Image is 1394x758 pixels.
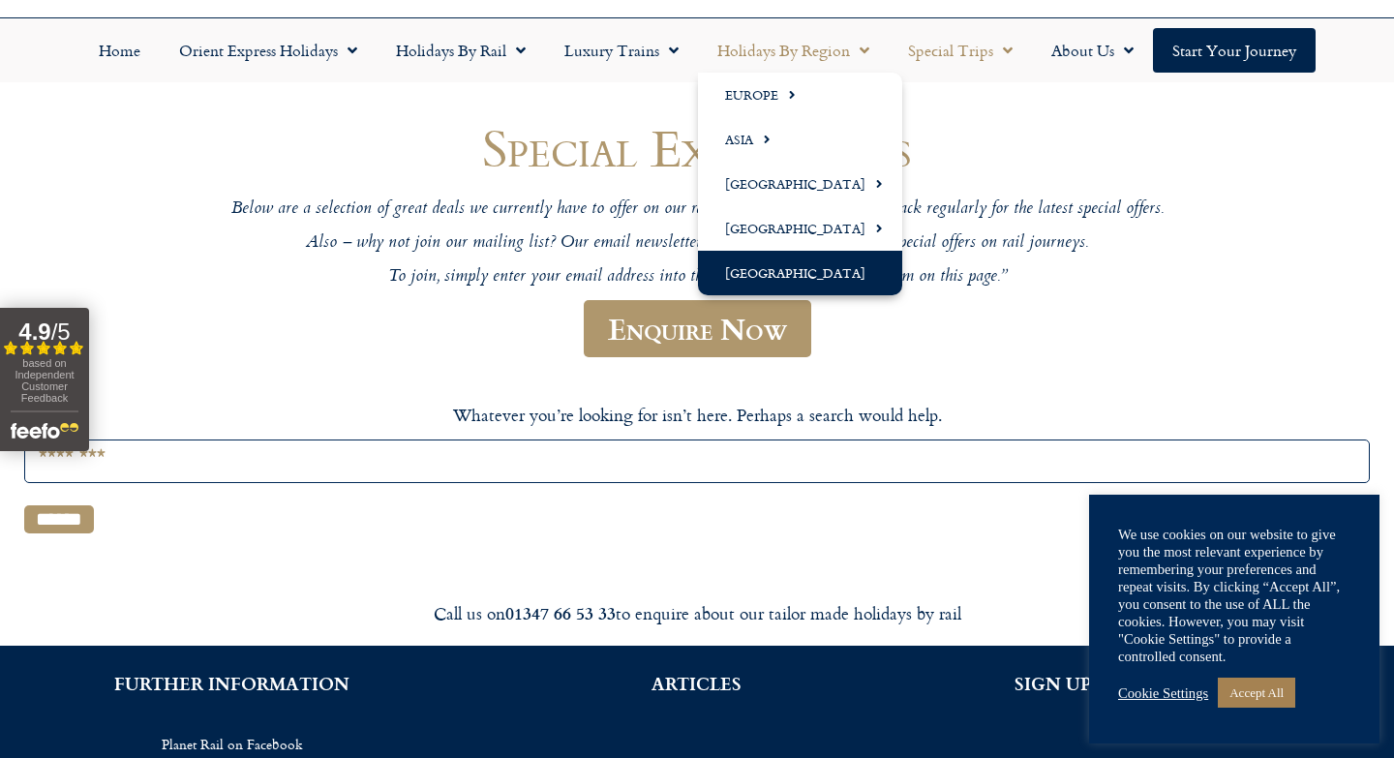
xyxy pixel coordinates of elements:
a: [GEOGRAPHIC_DATA] [698,162,902,206]
a: Holidays by Rail [377,28,545,73]
a: Special Trips [889,28,1032,73]
a: Europe [698,73,902,117]
p: Also – why not join our mailing list? Our email newsletter features the latest news and special o... [116,232,1278,255]
a: Luxury Trains [545,28,698,73]
a: Asia [698,117,902,162]
a: Cookie Settings [1118,684,1208,702]
a: Accept All [1218,678,1295,708]
h1: Special Experiences [116,119,1278,176]
a: [GEOGRAPHIC_DATA] [698,206,902,251]
div: We use cookies on our website to give you the most relevant experience by remembering your prefer... [1118,526,1350,665]
a: About Us [1032,28,1153,73]
a: Enquire Now [584,300,811,357]
p: To join, simply enter your email address into the subscription box at the bottom on this page.” [116,266,1278,288]
nav: Menu [10,28,1384,73]
a: [GEOGRAPHIC_DATA] [698,251,902,295]
h2: ARTICLES [494,675,900,692]
strong: 01347 66 53 33 [505,600,616,625]
h2: FURTHER INFORMATION [29,675,436,692]
a: Start your Journey [1153,28,1316,73]
p: Whatever you’re looking for isn’t here. Perhaps a search would help. [24,403,1370,428]
a: Holidays by Region [698,28,889,73]
div: Call us on to enquire about our tailor made holidays by rail [155,602,1239,624]
a: Planet Rail on Facebook [29,731,436,757]
a: Orient Express Holidays [160,28,377,73]
p: Below are a selection of great deals we currently have to offer on our rail holidays. Be sure to ... [116,198,1278,221]
h2: SIGN UP FOR THE PLANET RAIL NEWSLETTER [958,675,1365,710]
a: Home [79,28,160,73]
